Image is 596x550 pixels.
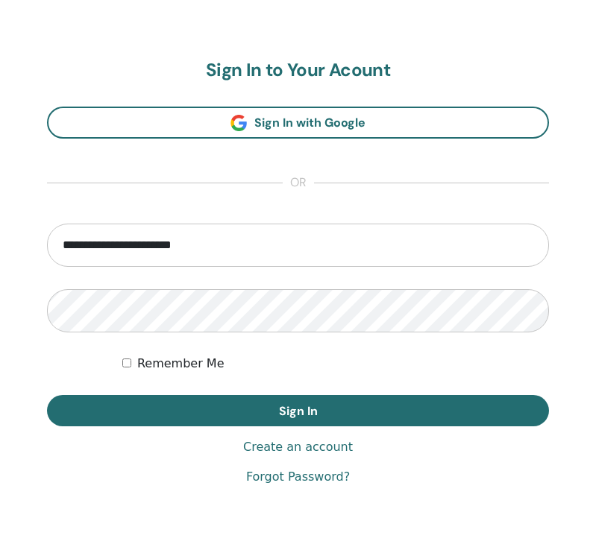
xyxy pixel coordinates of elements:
h2: Sign In to Your Acount [47,60,549,81]
a: Create an account [243,438,353,456]
span: or [283,174,314,192]
span: Sign In [279,403,318,419]
span: Sign In with Google [254,115,366,130]
div: Keep me authenticated indefinitely or until I manually logout [122,355,549,373]
label: Remember Me [137,355,225,373]
a: Forgot Password? [246,468,350,486]
button: Sign In [47,395,549,426]
a: Sign In with Google [47,107,549,139]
